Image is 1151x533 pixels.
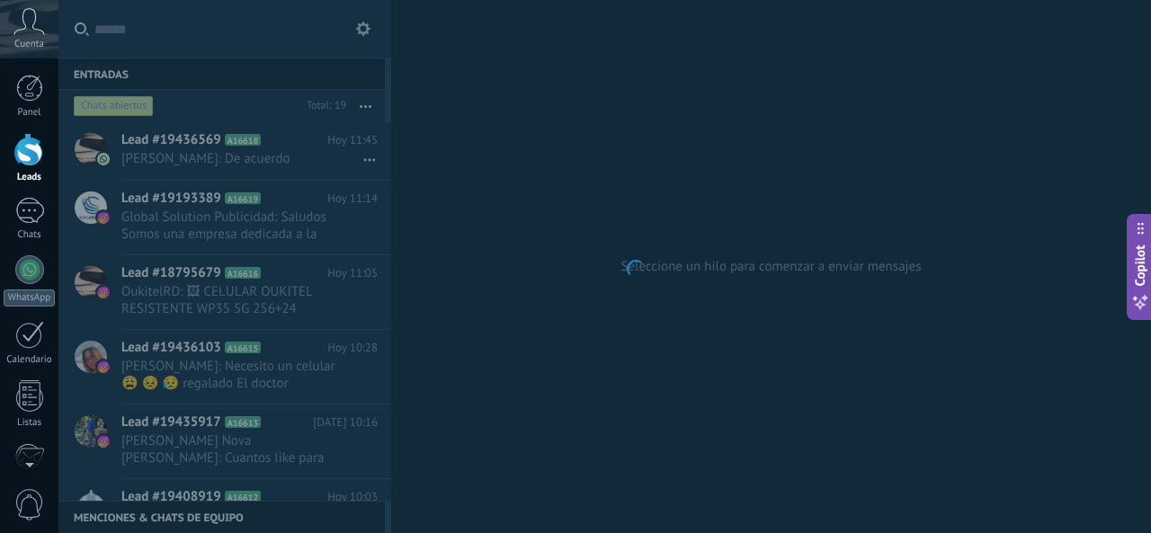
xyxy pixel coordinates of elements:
span: Cuenta [14,39,44,50]
div: Leads [4,172,56,183]
div: Calendario [4,354,56,366]
div: WhatsApp [4,289,55,306]
span: Copilot [1131,244,1149,286]
div: Panel [4,107,56,119]
div: Listas [4,417,56,429]
div: Chats [4,229,56,241]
